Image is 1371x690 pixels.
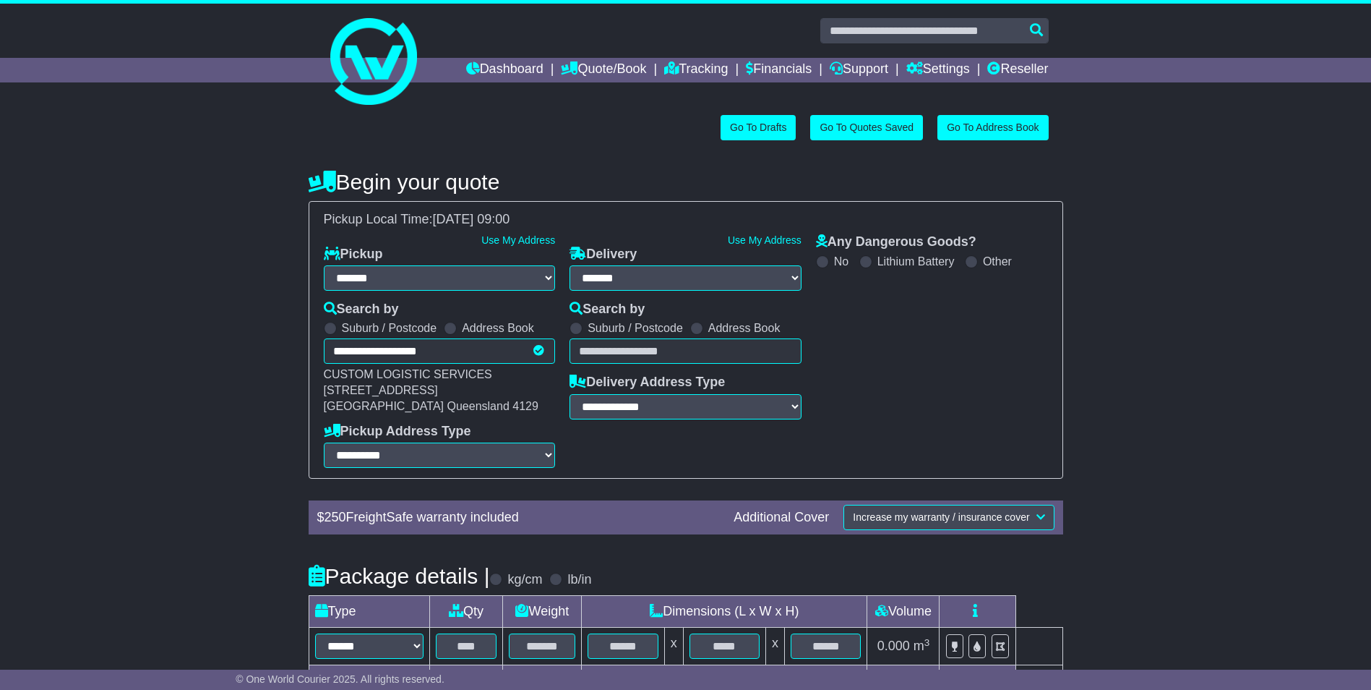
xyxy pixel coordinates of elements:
div: Additional Cover [726,510,836,526]
a: Dashboard [466,58,543,82]
span: [DATE] 09:00 [433,212,510,226]
h4: Begin your quote [309,170,1063,194]
label: Other [983,255,1012,268]
a: Settings [906,58,970,82]
a: Go To Drafts [721,115,796,140]
label: Suburb / Postcode [588,321,683,335]
label: Search by [570,302,645,318]
div: Pickup Local Time: [317,212,1055,228]
sup: 3 [924,637,930,648]
td: Type [309,596,429,628]
span: 250 [325,510,346,524]
a: Support [830,58,888,82]
td: Qty [429,596,503,628]
a: Go To Quotes Saved [810,115,923,140]
span: CUSTOM LOGISTIC SERVICES [324,368,492,380]
label: Suburb / Postcode [342,321,437,335]
a: Use My Address [728,234,801,246]
label: Pickup [324,247,383,263]
label: Delivery [570,247,637,263]
a: Quote/Book [561,58,646,82]
span: m [914,639,930,653]
td: x [664,628,683,665]
label: Delivery Address Type [570,375,725,391]
span: [GEOGRAPHIC_DATA] Queensland 4129 [324,400,538,412]
td: Weight [503,596,582,628]
label: kg/cm [507,572,542,588]
label: Any Dangerous Goods? [816,234,976,250]
a: Tracking [664,58,728,82]
a: Go To Address Book [937,115,1048,140]
label: Lithium Battery [877,255,955,268]
label: Address Book [462,321,534,335]
span: 0.000 [877,639,910,653]
a: Use My Address [481,234,555,246]
label: Address Book [708,321,781,335]
label: Pickup Address Type [324,424,471,440]
label: No [834,255,848,268]
td: Dimensions (L x W x H) [582,596,867,628]
span: [STREET_ADDRESS] [324,384,438,396]
a: Reseller [987,58,1048,82]
button: Increase my warranty / insurance cover [843,505,1054,530]
label: Search by [324,302,399,318]
div: $ FreightSafe warranty included [310,510,727,526]
span: Increase my warranty / insurance cover [853,511,1029,523]
h4: Package details | [309,564,490,588]
td: Volume [867,596,940,628]
label: lb/in [567,572,591,588]
a: Financials [746,58,812,82]
span: © One World Courier 2025. All rights reserved. [236,673,444,685]
td: x [766,628,785,665]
